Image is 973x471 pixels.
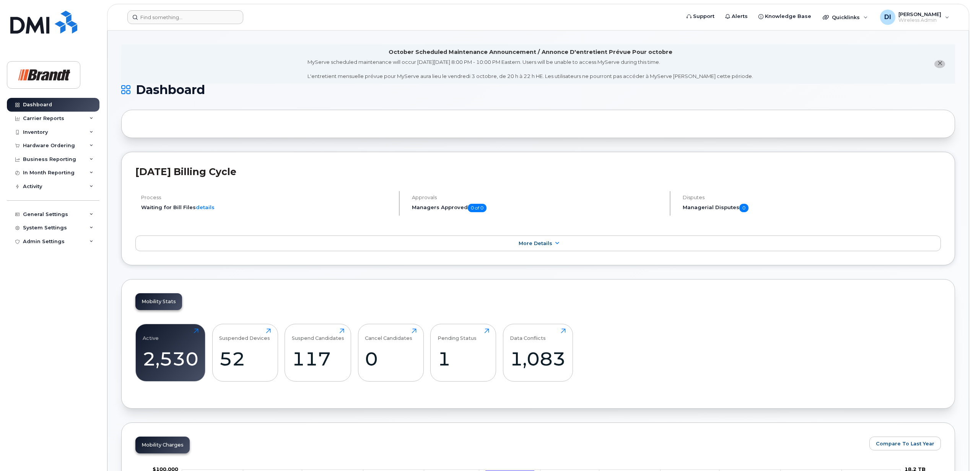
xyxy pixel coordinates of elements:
div: 1 [438,348,489,370]
div: Pending Status [438,328,477,341]
div: Suspended Devices [219,328,270,341]
div: Data Conflicts [510,328,546,341]
div: October Scheduled Maintenance Announcement / Annonce D'entretient Prévue Pour octobre [389,48,672,56]
a: Suspend Candidates117 [292,328,344,377]
span: 0 of 0 [468,204,486,212]
div: Active [143,328,159,341]
a: Data Conflicts1,083 [510,328,566,377]
a: details [196,204,215,210]
div: 117 [292,348,344,370]
h4: Process [141,195,392,200]
div: 0 [365,348,417,370]
button: close notification [934,60,945,68]
div: Suspend Candidates [292,328,344,341]
span: Dashboard [136,84,205,96]
a: Pending Status1 [438,328,489,377]
button: Compare To Last Year [869,437,941,450]
h4: Approvals [412,195,663,200]
span: 0 [739,204,748,212]
div: 2,530 [143,348,199,370]
div: MyServe scheduled maintenance will occur [DATE][DATE] 8:00 PM - 10:00 PM Eastern. Users will be u... [308,58,753,80]
span: More Details [519,240,552,246]
div: Cancel Candidates [365,328,412,341]
span: Compare To Last Year [876,440,934,447]
div: 52 [219,348,271,370]
h2: [DATE] Billing Cycle [135,166,941,177]
a: Suspended Devices52 [219,328,271,377]
li: Waiting for Bill Files [141,204,392,211]
h5: Managerial Disputes [683,204,941,212]
h5: Managers Approved [412,204,663,212]
div: 1,083 [510,348,566,370]
h4: Disputes [683,195,941,200]
a: Cancel Candidates0 [365,328,417,377]
a: Active2,530 [143,328,199,377]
